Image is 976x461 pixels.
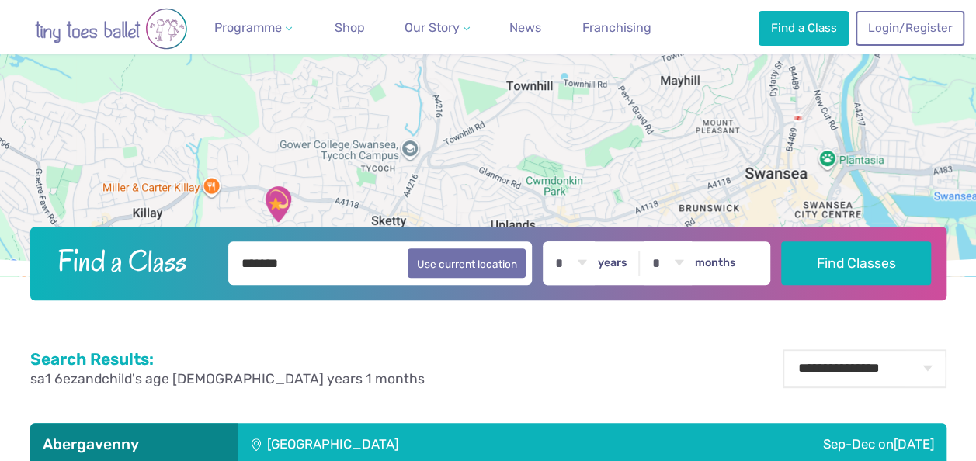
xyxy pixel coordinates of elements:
img: Google [4,256,55,276]
h2: Search Results: [30,349,425,369]
label: months [695,256,736,270]
span: Shop [335,20,365,35]
button: Find Classes [781,241,931,285]
a: Find a Class [759,11,849,45]
a: Programme [208,12,298,43]
a: Login/Register [856,11,964,45]
span: [DATE] [894,436,934,452]
a: Open this area in Google Maps (opens a new window) [4,256,55,276]
a: Franchising [576,12,658,43]
label: years [598,256,627,270]
button: Use current location [408,248,526,278]
div: Sketty Park Community Centre [259,185,297,224]
span: News [509,20,541,35]
span: Programme [214,20,282,35]
a: News [503,12,547,43]
h3: Abergavenny [43,435,225,454]
span: Franchising [582,20,651,35]
a: Our Story [398,12,476,43]
img: tiny toes ballet [18,8,204,50]
span: child's age [DEMOGRAPHIC_DATA] years 1 months [102,371,425,386]
h2: Find a Class [45,241,217,280]
span: sa1 6ez [30,371,78,386]
span: Our Story [405,20,460,35]
a: Shop [328,12,371,43]
p: and [30,369,425,389]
